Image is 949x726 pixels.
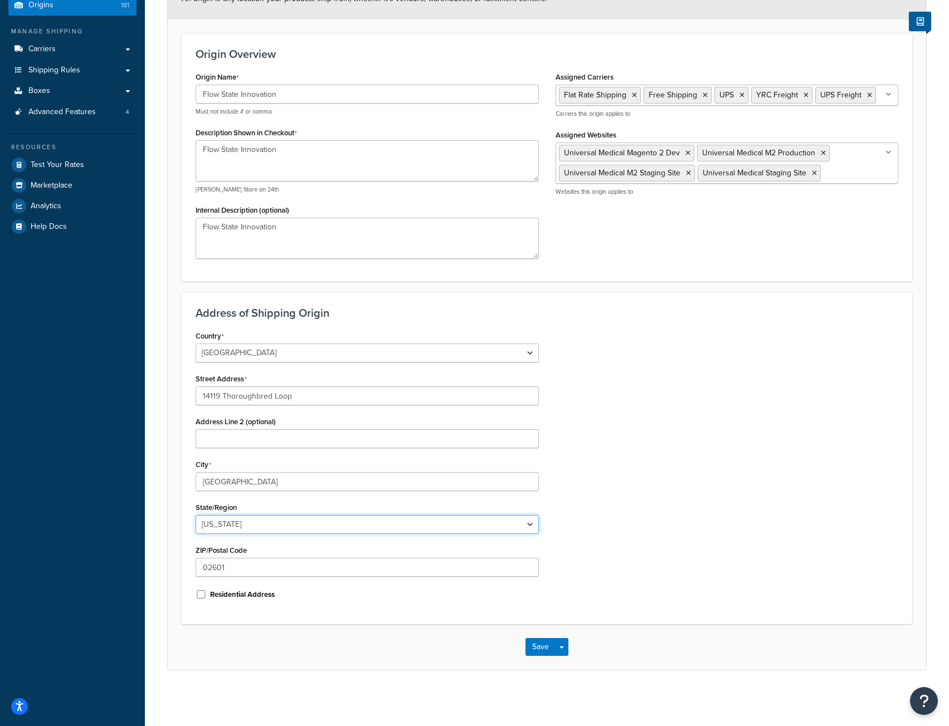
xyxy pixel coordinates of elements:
[8,81,137,101] a: Boxes
[28,66,80,75] span: Shipping Rules
[556,110,899,118] p: Carriers this origin applies to
[719,89,734,101] span: UPS
[28,1,53,10] span: Origins
[210,590,275,600] label: Residential Address
[196,375,247,384] label: Street Address
[31,202,61,211] span: Analytics
[31,160,84,170] span: Test Your Rates
[196,418,276,426] label: Address Line 2 (optional)
[564,167,680,179] span: Universal Medical M2 Staging Site
[8,196,137,216] a: Analytics
[196,185,539,194] p: [PERSON_NAME] Store on 24th
[196,140,539,181] textarea: Flow State Innovation
[196,503,237,512] label: State/Region
[8,175,137,195] a: Marketplace
[196,307,898,319] h3: Address of Shipping Origin
[8,102,137,122] a: Advanced Features4
[121,1,129,10] span: 181
[8,27,137,36] div: Manage Shipping
[196,332,224,341] label: Country
[31,181,72,190] span: Marketplace
[8,155,137,175] a: Test Your Rates
[196,48,898,60] h3: Origin Overview
[8,102,137,122] li: Advanced Features
[196,73,239,82] label: Origin Name
[196,206,289,214] label: Internal Description (optional)
[196,218,539,259] textarea: Flow State Innovation
[31,222,67,232] span: Help Docs
[8,60,137,81] a: Shipping Rules
[910,687,938,715] button: Open Resource Center
[820,89,862,101] span: UPS Freight
[8,39,137,60] a: Carriers
[556,131,616,139] label: Assigned Websites
[703,167,806,179] span: Universal Medical Staging Site
[28,107,96,117] span: Advanced Features
[8,143,137,152] div: Resources
[756,89,798,101] span: YRC Freight
[28,86,50,96] span: Boxes
[649,89,697,101] span: Free Shipping
[556,188,899,196] p: Websites this origin applies to
[702,147,815,159] span: Universal Medical M2 Production
[556,73,614,81] label: Assigned Carriers
[564,147,680,159] span: Universal Medical Magento 2 Dev
[196,546,247,555] label: ZIP/Postal Code
[28,45,56,54] span: Carriers
[909,12,931,31] button: Show Help Docs
[125,107,129,117] span: 4
[196,107,539,116] p: Must not include # or comma
[525,638,556,656] button: Save
[8,217,137,237] a: Help Docs
[564,89,626,101] span: Flat Rate Shipping
[196,129,297,138] label: Description Shown in Checkout
[196,460,211,469] label: City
